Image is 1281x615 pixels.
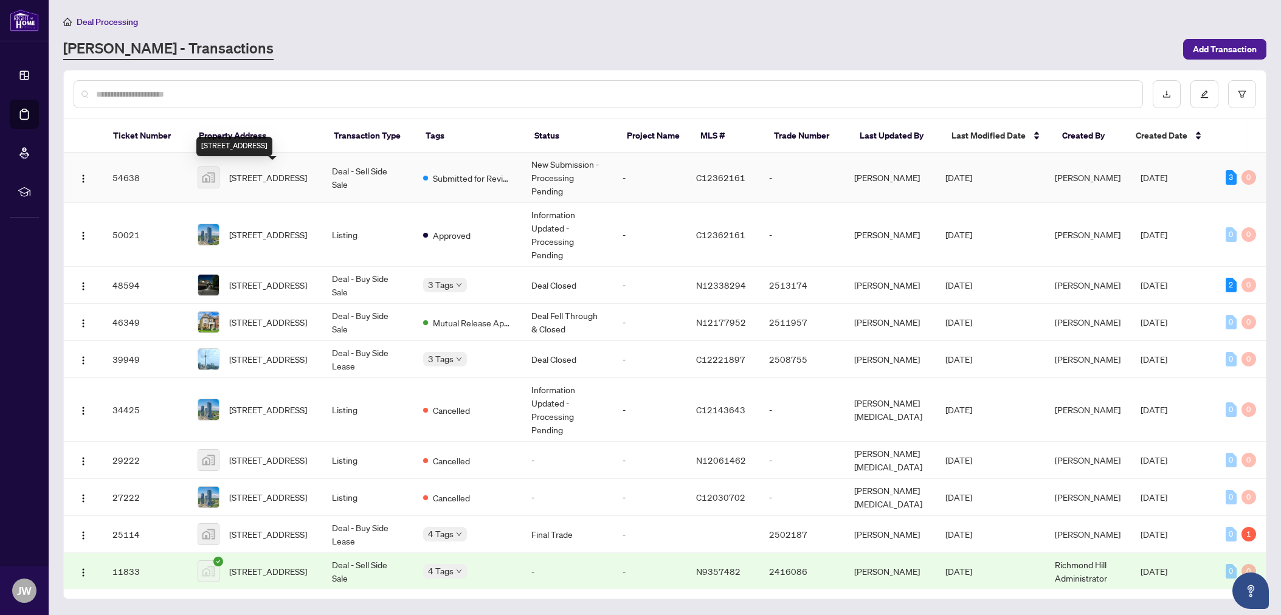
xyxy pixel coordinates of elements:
[322,442,413,479] td: Listing
[1055,492,1120,503] span: [PERSON_NAME]
[522,341,613,378] td: Deal Closed
[198,561,219,582] img: thumbnail-img
[1226,564,1237,579] div: 0
[74,225,93,244] button: Logo
[74,312,93,332] button: Logo
[1055,354,1120,365] span: [PERSON_NAME]
[1141,354,1167,365] span: [DATE]
[74,275,93,295] button: Logo
[613,304,686,341] td: -
[696,229,745,240] span: C12362161
[103,516,188,553] td: 25114
[617,119,691,153] th: Project Name
[1226,170,1237,185] div: 3
[844,553,936,590] td: [PERSON_NAME]
[844,203,936,267] td: [PERSON_NAME]
[1190,80,1218,108] button: edit
[759,516,844,553] td: 2502187
[522,267,613,304] td: Deal Closed
[1055,455,1120,466] span: [PERSON_NAME]
[1226,352,1237,366] div: 0
[78,406,88,416] img: Logo
[945,566,972,577] span: [DATE]
[1228,80,1256,108] button: filter
[844,516,936,553] td: [PERSON_NAME]
[844,267,936,304] td: [PERSON_NAME]
[945,172,972,183] span: [DATE]
[522,378,613,442] td: Information Updated - Processing Pending
[322,341,413,378] td: Deal - Buy Side Lease
[613,341,686,378] td: -
[759,153,844,203] td: -
[844,304,936,341] td: [PERSON_NAME]
[1141,492,1167,503] span: [DATE]
[850,119,942,153] th: Last Updated By
[229,352,307,366] span: [STREET_ADDRESS]
[322,516,413,553] td: Deal - Buy Side Lease
[78,174,88,184] img: Logo
[759,304,844,341] td: 2511957
[198,349,219,369] img: thumbnail-img
[433,404,470,417] span: Cancelled
[945,280,972,290] span: [DATE]
[229,565,307,578] span: [STREET_ADDRESS]
[1200,90,1209,98] span: edit
[103,267,188,304] td: 48594
[613,378,686,442] td: -
[525,119,616,153] th: Status
[1153,80,1181,108] button: download
[213,557,223,566] span: check-circle
[198,275,219,295] img: thumbnail-img
[77,16,138,27] span: Deal Processing
[1141,455,1167,466] span: [DATE]
[322,378,413,442] td: Listing
[428,278,454,292] span: 3 Tags
[456,356,462,362] span: down
[198,524,219,545] img: thumbnail-img
[456,568,462,574] span: down
[613,267,686,304] td: -
[103,553,188,590] td: 11833
[456,531,462,537] span: down
[433,491,470,504] span: Cancelled
[1055,317,1120,328] span: [PERSON_NAME]
[1141,172,1167,183] span: [DATE]
[78,231,88,241] img: Logo
[844,341,936,378] td: [PERSON_NAME]
[1241,352,1256,366] div: 0
[1226,402,1237,417] div: 0
[1141,229,1167,240] span: [DATE]
[1241,527,1256,541] div: 1
[522,153,613,203] td: New Submission - Processing Pending
[103,119,189,153] th: Ticket Number
[103,378,188,442] td: 34425
[74,524,93,544] button: Logo
[63,38,274,60] a: [PERSON_NAME] - Transactions
[613,479,686,516] td: -
[1226,315,1237,329] div: 0
[63,18,72,26] span: home
[1241,315,1256,329] div: 0
[1055,559,1107,583] span: Richmond Hill Administrator
[696,566,741,577] span: N9357482
[456,282,462,288] span: down
[324,119,416,153] th: Transaction Type
[78,568,88,577] img: Logo
[196,137,272,156] div: [STREET_ADDRESS]
[103,203,188,267] td: 50021
[322,304,413,341] td: Deal - Buy Side Sale
[1055,404,1120,415] span: [PERSON_NAME]
[433,316,512,329] span: Mutual Release Approved
[1141,566,1167,577] span: [DATE]
[198,312,219,332] img: thumbnail-img
[189,119,324,153] th: Property Address
[951,129,1026,142] span: Last Modified Date
[1055,229,1120,240] span: [PERSON_NAME]
[198,450,219,470] img: thumbnail-img
[942,119,1052,153] th: Last Modified Date
[433,228,471,242] span: Approved
[428,527,454,541] span: 4 Tags
[759,442,844,479] td: -
[1241,564,1256,579] div: 0
[1183,39,1266,60] button: Add Transaction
